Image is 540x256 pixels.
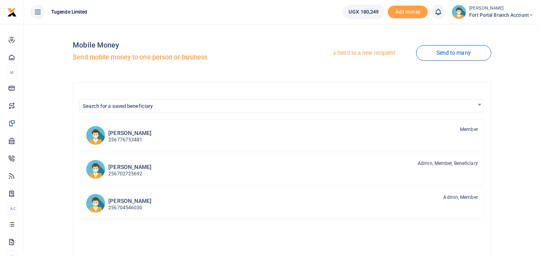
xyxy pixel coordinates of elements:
span: Member [460,126,478,133]
li: Wallet ballance [339,5,388,19]
span: Tugende Limited [48,8,91,16]
span: Search for a saved beneficiary [83,103,153,109]
span: UGX 180,249 [349,8,379,16]
img: JK [86,126,105,145]
img: FK [86,160,105,179]
small: [PERSON_NAME] [469,5,534,12]
span: Add money [388,6,428,19]
h6: [PERSON_NAME] [108,130,151,137]
li: M [6,66,17,79]
p: 256704546030 [108,204,151,212]
img: logo-small [7,8,17,17]
span: Search for a saved beneficiary [80,99,484,112]
li: Toup your wallet [388,6,428,19]
span: Search for a saved beneficiary [79,99,484,113]
img: LN [86,194,105,213]
a: logo-small logo-large logo-large [7,9,17,15]
a: JK [PERSON_NAME] 256776753481 Member [80,119,484,151]
p: 256702725692 [108,170,151,178]
span: Fort Portal Branch Account [469,12,534,19]
h4: Mobile Money [73,41,279,50]
h5: Send mobile money to one person or business [73,54,279,62]
h6: [PERSON_NAME] [108,164,151,171]
a: Send to many [416,45,491,61]
h6: [PERSON_NAME] [108,198,151,204]
span: Admin, Member, Beneficiary [418,160,478,167]
a: Send to a new recipient [311,46,416,60]
p: 256776753481 [108,136,151,144]
a: LN [PERSON_NAME] 256704546030 Admin, Member [80,187,484,219]
img: profile-user [452,5,466,19]
a: Add money [388,8,428,14]
a: profile-user [PERSON_NAME] Fort Portal Branch Account [452,5,534,19]
li: Ac [6,202,17,215]
span: Admin, Member [443,194,478,201]
a: FK [PERSON_NAME] 256702725692 Admin, Member, Beneficiary [80,153,484,185]
a: UGX 180,249 [343,5,385,19]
